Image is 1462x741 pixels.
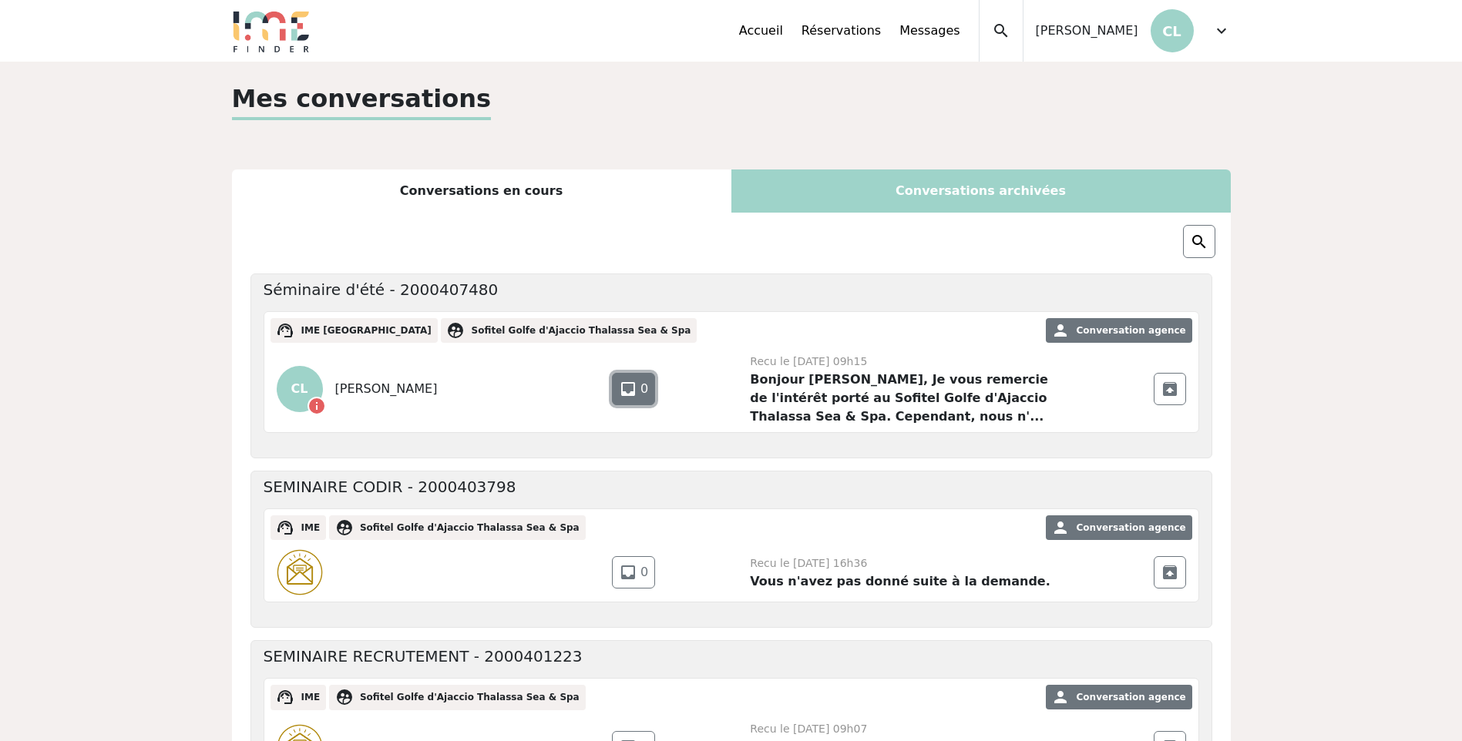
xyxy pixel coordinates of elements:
[335,380,438,398] span: [PERSON_NAME]
[360,522,580,533] span: Sofitel Golfe d'Ajaccio Thalassa Sea & Spa
[301,325,431,336] span: IME [GEOGRAPHIC_DATA]
[612,556,655,588] a: inbox 0
[1151,9,1194,52] p: CL
[1212,22,1231,40] span: expand_more
[360,692,580,702] span: Sofitel Golfe d'Ajaccio Thalassa Sea & Spa
[619,380,637,398] span: inbox
[277,549,323,595] img: photonotifcontact.png
[750,723,867,735] span: Recu le [DATE] 09h07
[1077,692,1186,702] span: Conversation agence
[232,9,311,52] img: Logo.png
[1077,325,1186,336] span: Conversation agence
[276,518,294,537] span: support_agent
[1154,373,1186,405] div: Désarchiver cette conversation
[612,373,655,405] a: inbox 0
[802,22,881,40] a: Réservations
[335,688,354,706] span: supervised_user_circle
[277,366,323,412] p: CL
[640,563,648,582] span: 0
[750,574,1050,588] strong: Vous n'avez pas donné suite à la demande.
[232,169,731,213] div: Conversations en cours
[1190,233,1208,251] img: search.png
[335,518,354,537] span: supervised_user_circle
[301,522,320,533] span: IME
[731,169,1231,213] div: Conversations archivées
[992,22,1010,40] span: search
[1077,522,1186,533] span: Conversation agence
[308,397,326,415] span: info
[750,557,867,569] span: Recu le [DATE] 16h36
[1051,518,1070,537] span: person
[739,22,783,40] a: Accueil
[1036,22,1138,40] span: [PERSON_NAME]
[264,280,499,299] h5: Séminaire d'été - 2000407480
[472,325,691,336] span: Sofitel Golfe d'Ajaccio Thalassa Sea & Spa
[264,647,583,666] h5: SEMINAIRE RECRUTEMENT - 2000401223
[276,688,294,706] span: support_agent
[1154,556,1186,588] div: Désarchiver cette conversation
[1051,321,1070,340] span: person
[232,80,492,120] p: Mes conversations
[899,22,960,40] a: Messages
[750,372,1048,424] strong: Bonjour [PERSON_NAME], Je vous remercie de l'intérêt porté au Sofitel Golfe d'Ajaccio Thalassa Se...
[1161,563,1179,582] span: unarchive
[640,380,648,398] span: 0
[301,692,320,702] span: IME
[276,321,294,340] span: support_agent
[750,355,867,367] span: Recu le [DATE] 09h15
[446,321,465,340] span: supervised_user_circle
[264,478,516,496] h5: SEMINAIRE CODIR - 2000403798
[1161,380,1179,398] span: unarchive
[1051,688,1070,706] span: person
[619,563,637,582] span: inbox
